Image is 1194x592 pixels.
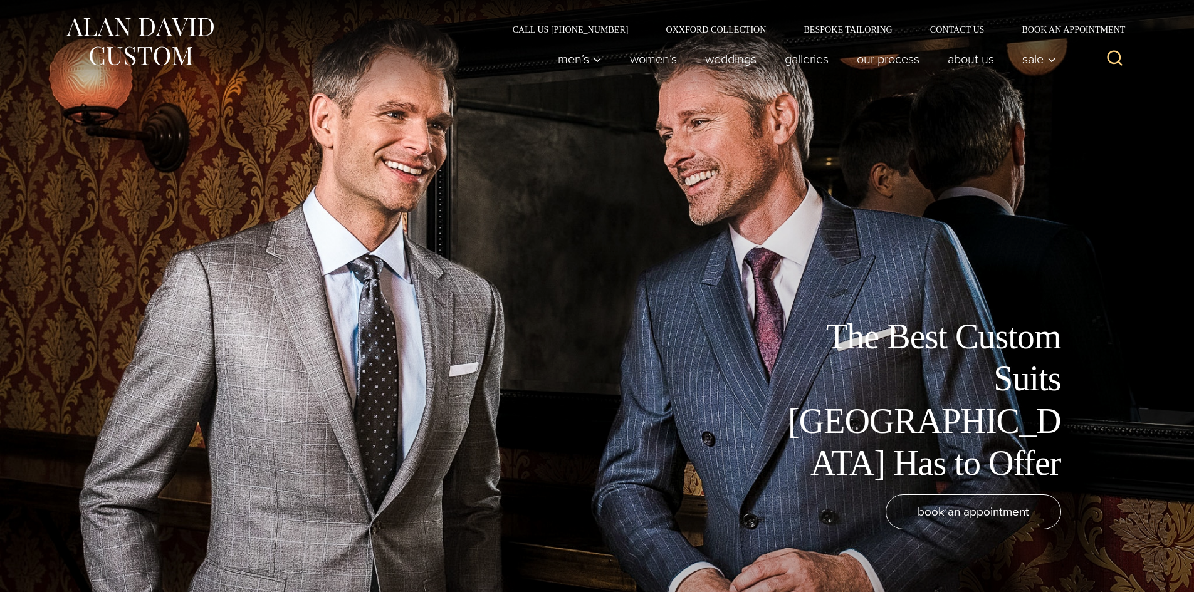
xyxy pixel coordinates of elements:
[842,46,933,71] a: Our Process
[918,502,1029,521] span: book an appointment
[65,14,215,70] img: Alan David Custom
[1022,53,1056,65] span: Sale
[933,46,1008,71] a: About Us
[615,46,691,71] a: Women’s
[691,46,770,71] a: weddings
[647,25,785,34] a: Oxxford Collection
[558,53,602,65] span: Men’s
[911,25,1003,34] a: Contact Us
[779,316,1061,484] h1: The Best Custom Suits [GEOGRAPHIC_DATA] Has to Offer
[785,25,911,34] a: Bespoke Tailoring
[886,494,1061,529] a: book an appointment
[494,25,647,34] a: Call Us [PHONE_NUMBER]
[494,25,1130,34] nav: Secondary Navigation
[543,46,1062,71] nav: Primary Navigation
[1100,44,1130,74] button: View Search Form
[770,46,842,71] a: Galleries
[1003,25,1129,34] a: Book an Appointment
